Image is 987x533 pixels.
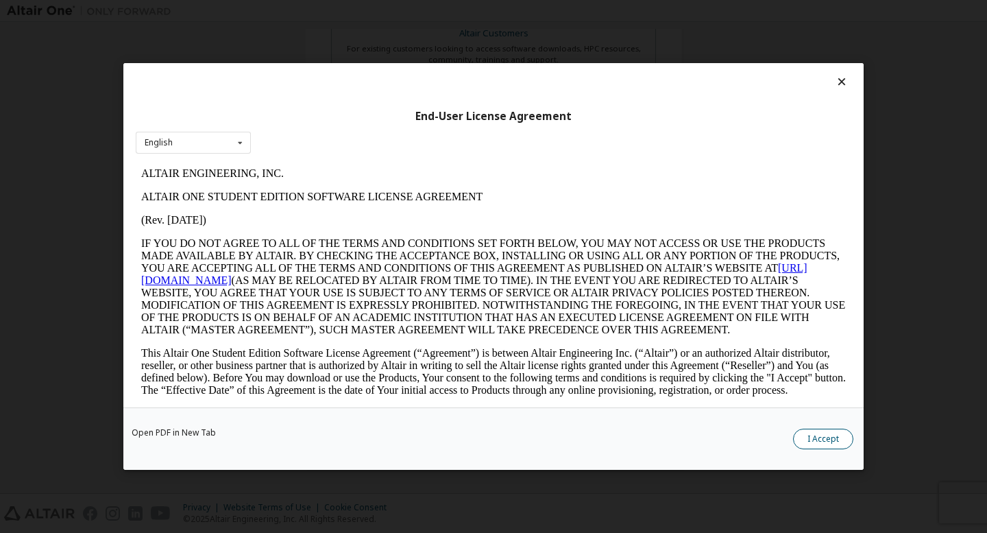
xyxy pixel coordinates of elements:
[5,100,672,124] a: [URL][DOMAIN_NAME]
[5,52,710,64] p: (Rev. [DATE])
[132,429,216,437] a: Open PDF in New Tab
[5,75,710,174] p: IF YOU DO NOT AGREE TO ALL OF THE TERMS AND CONDITIONS SET FORTH BELOW, YOU MAY NOT ACCESS OR USE...
[5,5,710,18] p: ALTAIR ENGINEERING, INC.
[5,29,710,41] p: ALTAIR ONE STUDENT EDITION SOFTWARE LICENSE AGREEMENT
[136,110,851,123] div: End-User License Agreement
[5,185,710,235] p: This Altair One Student Edition Software License Agreement (“Agreement”) is between Altair Engine...
[793,429,853,449] button: I Accept
[145,139,173,147] div: English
